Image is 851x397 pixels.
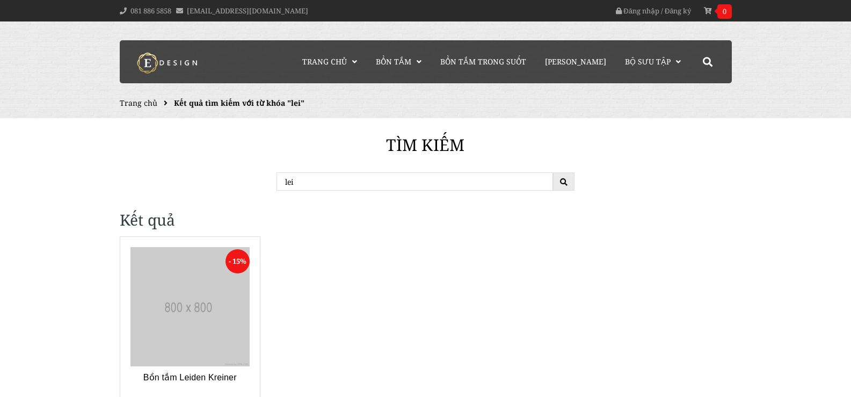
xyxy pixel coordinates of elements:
a: 081 886 5858 [130,6,171,16]
a: Bộ Sưu Tập [617,40,689,83]
span: 0 [717,4,732,19]
a: Trang chủ [294,40,365,83]
a: Trang chủ [120,98,157,108]
img: logo Kreiner Germany - Edesign Interior [128,52,208,74]
h1: Tìm kiếm [120,123,732,167]
span: / [661,6,663,16]
span: Bộ Sưu Tập [625,56,671,67]
span: Bồn Tắm Trong Suốt [440,56,526,67]
strong: Kết quả tìm kiếm với từ khóa "lei" [174,98,304,108]
a: Bồn tắm Leiden Kreiner [143,373,237,382]
span: [PERSON_NAME] [545,56,606,67]
span: - 15% [226,249,250,273]
input: Tìm kiếm ... [277,172,553,191]
a: Bồn Tắm Trong Suốt [432,40,534,83]
a: Bồn Tắm [368,40,430,83]
a: [PERSON_NAME] [537,40,614,83]
span: Bồn Tắm [376,56,411,67]
span: Trang chủ [302,56,347,67]
h1: Kết quả [120,210,732,231]
a: [EMAIL_ADDRESS][DOMAIN_NAME] [187,6,308,16]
